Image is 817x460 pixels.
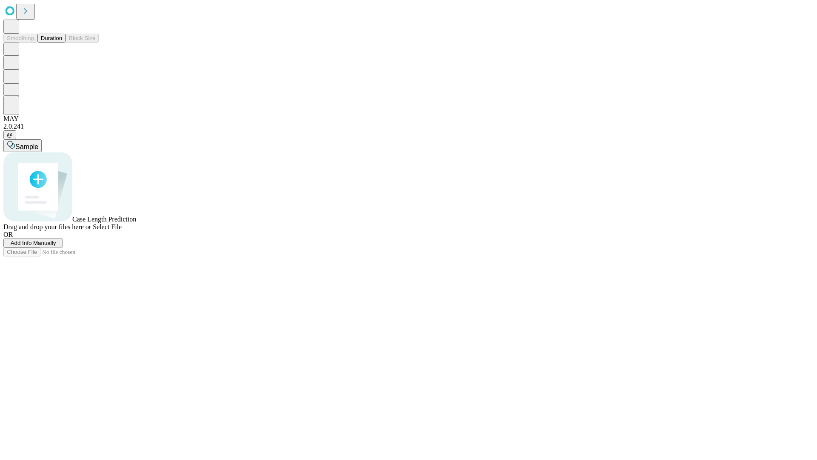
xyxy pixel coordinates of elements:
[3,223,91,230] span: Drag and drop your files here or
[7,132,13,138] span: @
[3,123,814,130] div: 2.0.241
[3,130,16,139] button: @
[3,115,814,123] div: MAY
[37,34,66,43] button: Duration
[11,240,56,246] span: Add Info Manually
[93,223,122,230] span: Select File
[3,239,63,247] button: Add Info Manually
[3,34,37,43] button: Smoothing
[3,139,42,152] button: Sample
[3,231,13,238] span: OR
[15,143,38,150] span: Sample
[72,216,136,223] span: Case Length Prediction
[66,34,99,43] button: Block Size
